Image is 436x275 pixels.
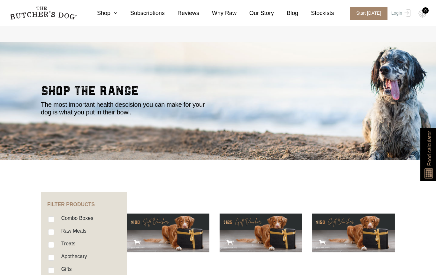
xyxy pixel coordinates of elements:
h4: FILTER PRODUCTS [41,192,127,207]
a: Subscriptions [117,9,165,18]
div: 0 [422,7,429,14]
a: Stockists [298,9,334,18]
img: TBD_Cart-Empty.png [418,10,426,18]
label: Apothecary [58,252,87,261]
label: Raw Meals [58,227,86,235]
label: Gifts [58,265,72,273]
p: The most important health descision you can make for your dog is what you put in their bowl. [41,101,210,116]
label: Treats [58,239,76,248]
a: Our Story [237,9,274,18]
a: Reviews [165,9,199,18]
img: $150 Gift Voucher [312,192,395,274]
a: Why Raw [199,9,237,18]
span: Food calculator [425,131,433,166]
img: $125 Gift Voucher [220,192,302,274]
a: Login [390,7,410,20]
a: Start [DATE] [343,7,390,20]
h2: shop the range [41,85,395,101]
span: Start [DATE] [350,7,387,20]
a: Shop [84,9,117,18]
a: Blog [274,9,298,18]
label: Combo Boxes [58,214,94,222]
img: $100 Gift Voucher [127,192,209,274]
